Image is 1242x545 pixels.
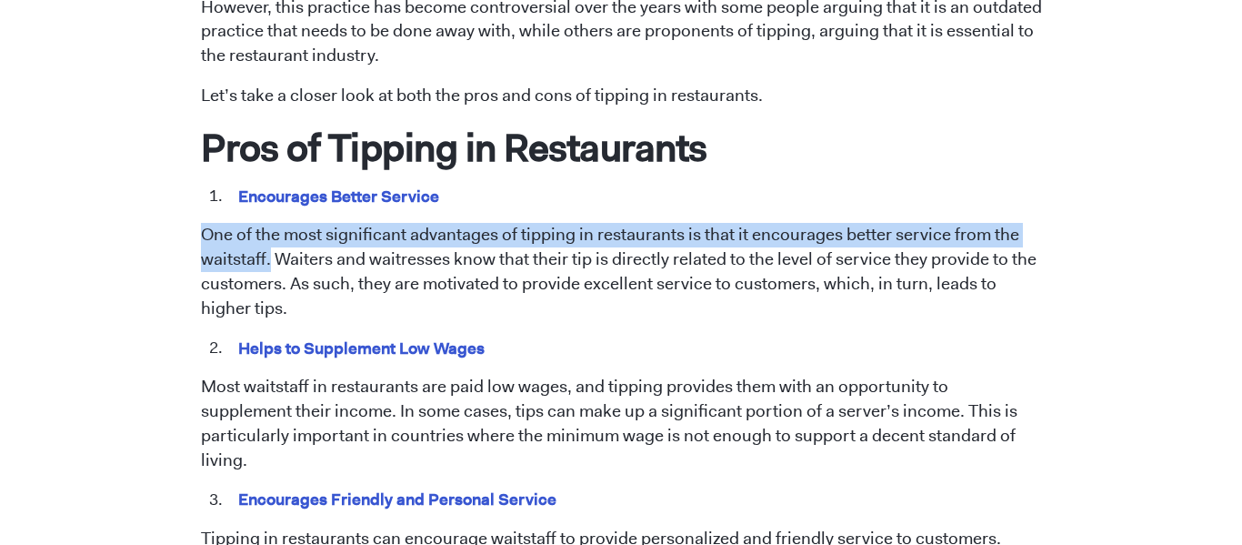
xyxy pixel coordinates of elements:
p: Most waitstaff in restaurants are paid low wages, and tipping provides them with an opportunity t... [201,375,1042,473]
p: One of the most significant advantages of tipping in restaurants is that it encourages better ser... [201,223,1042,321]
h1: Pros of Tipping in Restaurants [201,124,1042,171]
mark: Encourages Better Service [235,182,443,210]
p: Let’s take a closer look at both the pros and cons of tipping in restaurants. [201,84,1042,108]
mark: Encourages Friendly and Personal Service [235,485,560,513]
mark: Helps to Supplement Low Wages [235,334,488,362]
